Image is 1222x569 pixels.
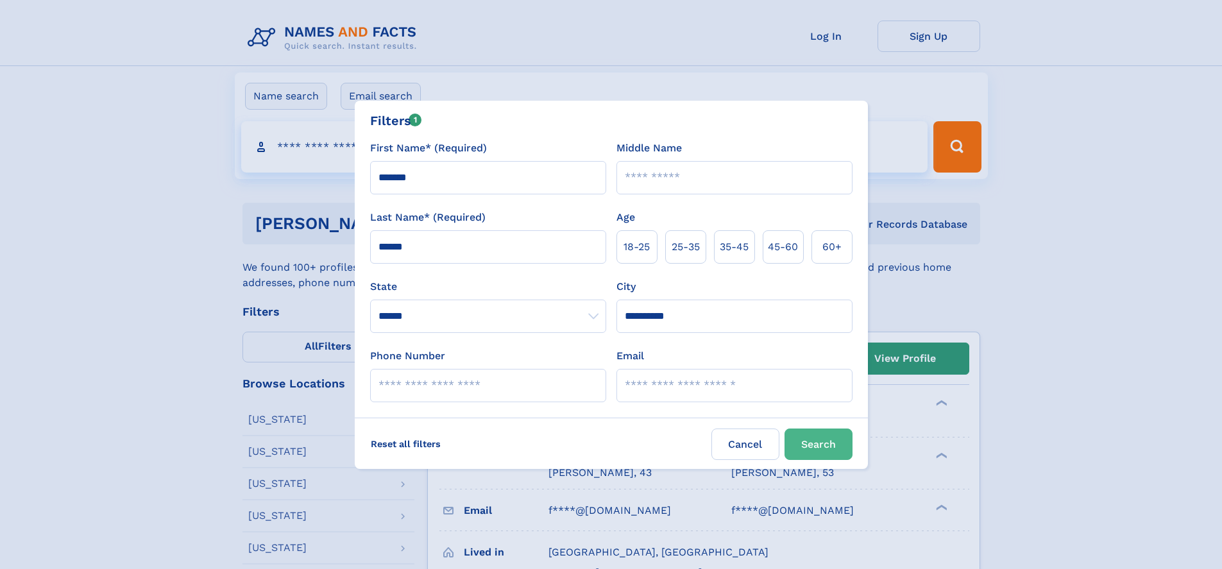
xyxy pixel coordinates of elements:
[370,111,422,130] div: Filters
[624,239,650,255] span: 18‑25
[616,210,635,225] label: Age
[370,210,486,225] label: Last Name* (Required)
[370,348,445,364] label: Phone Number
[672,239,700,255] span: 25‑35
[711,429,779,460] label: Cancel
[785,429,853,460] button: Search
[616,348,644,364] label: Email
[370,279,606,294] label: State
[822,239,842,255] span: 60+
[370,140,487,156] label: First Name* (Required)
[616,279,636,294] label: City
[720,239,749,255] span: 35‑45
[362,429,449,459] label: Reset all filters
[768,239,798,255] span: 45‑60
[616,140,682,156] label: Middle Name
